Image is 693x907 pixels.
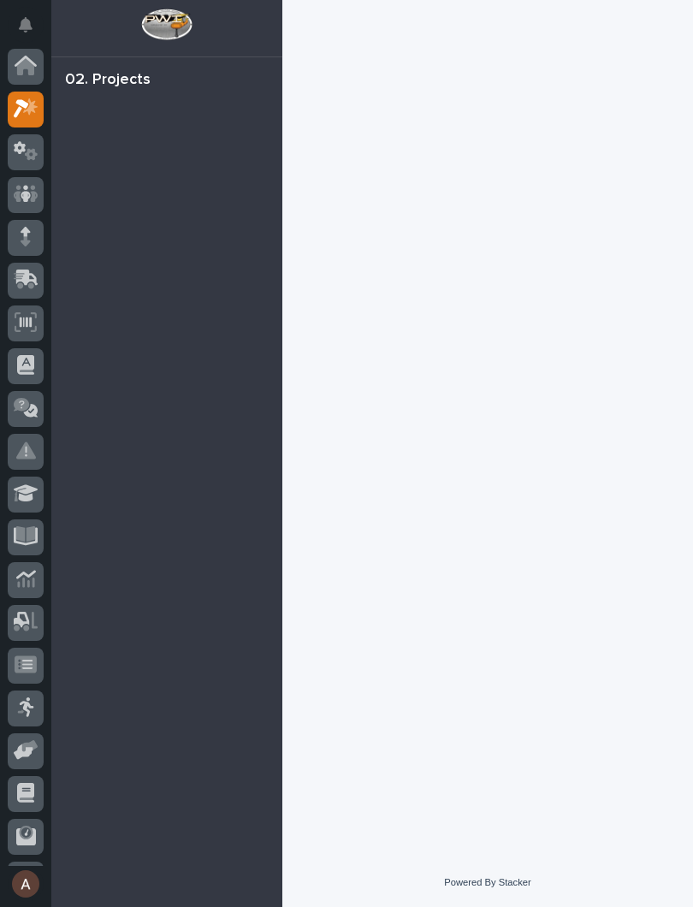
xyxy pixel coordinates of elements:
button: Notifications [8,7,44,43]
div: Notifications [21,17,44,44]
a: Powered By Stacker [444,877,530,887]
div: 02. Projects [65,71,151,90]
button: users-avatar [8,866,44,902]
img: Workspace Logo [141,9,192,40]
